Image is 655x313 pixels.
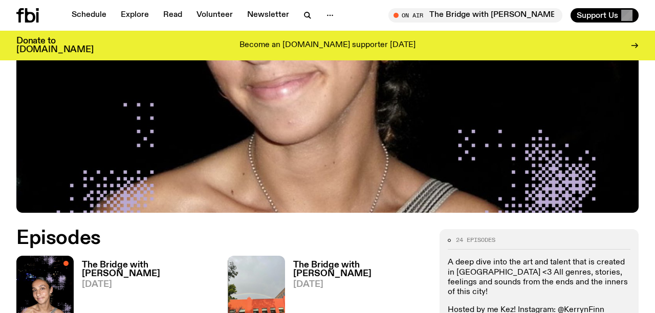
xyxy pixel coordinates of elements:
[190,8,239,23] a: Volunteer
[239,41,416,50] p: Become an [DOMAIN_NAME] supporter [DATE]
[456,237,495,243] span: 24 episodes
[157,8,188,23] a: Read
[82,280,215,289] span: [DATE]
[293,261,427,278] h3: The Bridge with [PERSON_NAME]
[16,37,94,54] h3: Donate to [DOMAIN_NAME]
[16,229,427,248] h2: Episodes
[577,11,618,20] span: Support Us
[65,8,113,23] a: Schedule
[82,261,215,278] h3: The Bridge with [PERSON_NAME]
[241,8,295,23] a: Newsletter
[388,8,562,23] button: On AirThe Bridge with [PERSON_NAME]
[448,258,630,297] p: A deep dive into the art and talent that is created in [GEOGRAPHIC_DATA] <3 All genres, stories, ...
[293,280,427,289] span: [DATE]
[571,8,639,23] button: Support Us
[115,8,155,23] a: Explore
